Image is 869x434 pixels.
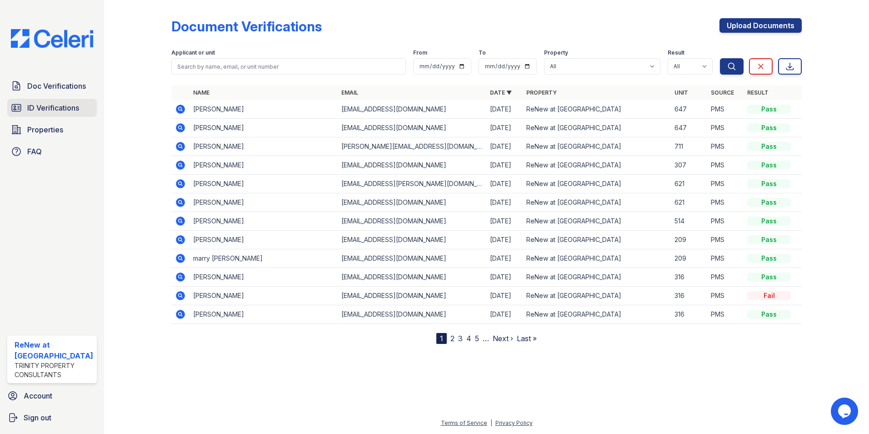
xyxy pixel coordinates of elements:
[671,175,707,193] td: 621
[27,102,79,113] span: ID Verifications
[707,156,744,175] td: PMS
[674,89,688,96] a: Unit
[707,212,744,231] td: PMS
[486,100,523,119] td: [DATE]
[747,179,791,188] div: Pass
[15,339,93,361] div: ReNew at [GEOGRAPHIC_DATA]
[747,198,791,207] div: Pass
[486,137,523,156] td: [DATE]
[707,268,744,287] td: PMS
[671,100,707,119] td: 647
[671,193,707,212] td: 621
[711,89,734,96] a: Source
[671,268,707,287] td: 316
[338,268,486,287] td: [EMAIL_ADDRESS][DOMAIN_NAME]
[171,49,215,56] label: Applicant or unit
[190,287,338,305] td: [PERSON_NAME]
[523,249,671,268] td: ReNew at [GEOGRAPHIC_DATA]
[526,89,557,96] a: Property
[747,89,769,96] a: Result
[190,175,338,193] td: [PERSON_NAME]
[190,212,338,231] td: [PERSON_NAME]
[7,77,97,95] a: Doc Verifications
[413,49,427,56] label: From
[495,419,533,426] a: Privacy Policy
[486,175,523,193] td: [DATE]
[707,193,744,212] td: PMS
[671,137,707,156] td: 711
[523,287,671,305] td: ReNew at [GEOGRAPHIC_DATA]
[4,29,100,48] img: CE_Logo_Blue-a8612792a0a2168367f1c8372b55b34899dd931a85d93a1a3d3e32e68fde9ad4.png
[338,100,486,119] td: [EMAIL_ADDRESS][DOMAIN_NAME]
[341,89,358,96] a: Email
[747,310,791,319] div: Pass
[707,305,744,324] td: PMS
[486,305,523,324] td: [DATE]
[747,273,791,282] div: Pass
[338,212,486,231] td: [EMAIL_ADDRESS][DOMAIN_NAME]
[707,137,744,156] td: PMS
[27,146,42,157] span: FAQ
[707,100,744,119] td: PMS
[171,58,406,75] input: Search by name, email, or unit number
[7,142,97,161] a: FAQ
[707,175,744,193] td: PMS
[747,123,791,132] div: Pass
[490,89,512,96] a: Date ▼
[190,305,338,324] td: [PERSON_NAME]
[338,249,486,268] td: [EMAIL_ADDRESS][DOMAIN_NAME]
[338,287,486,305] td: [EMAIL_ADDRESS][DOMAIN_NAME]
[486,268,523,287] td: [DATE]
[486,231,523,249] td: [DATE]
[190,249,338,268] td: marry [PERSON_NAME]
[747,235,791,244] div: Pass
[523,268,671,287] td: ReNew at [GEOGRAPHIC_DATA]
[517,334,537,343] a: Last »
[190,268,338,287] td: [PERSON_NAME]
[747,254,791,263] div: Pass
[436,333,447,344] div: 1
[190,100,338,119] td: [PERSON_NAME]
[466,334,471,343] a: 4
[493,334,513,343] a: Next ›
[171,18,322,35] div: Document Verifications
[24,390,52,401] span: Account
[747,291,791,300] div: Fail
[450,334,454,343] a: 2
[15,361,93,379] div: Trinity Property Consultants
[671,212,707,231] td: 514
[24,412,51,423] span: Sign out
[831,398,860,425] iframe: chat widget
[338,119,486,137] td: [EMAIL_ADDRESS][DOMAIN_NAME]
[338,156,486,175] td: [EMAIL_ADDRESS][DOMAIN_NAME]
[747,217,791,226] div: Pass
[523,137,671,156] td: ReNew at [GEOGRAPHIC_DATA]
[671,249,707,268] td: 209
[747,105,791,114] div: Pass
[7,99,97,117] a: ID Verifications
[486,119,523,137] td: [DATE]
[747,161,791,170] div: Pass
[747,142,791,151] div: Pass
[441,419,487,426] a: Terms of Service
[190,137,338,156] td: [PERSON_NAME]
[338,305,486,324] td: [EMAIL_ADDRESS][DOMAIN_NAME]
[671,156,707,175] td: 307
[190,231,338,249] td: [PERSON_NAME]
[490,419,492,426] div: |
[486,249,523,268] td: [DATE]
[4,409,100,427] button: Sign out
[668,49,684,56] label: Result
[707,249,744,268] td: PMS
[671,287,707,305] td: 316
[523,212,671,231] td: ReNew at [GEOGRAPHIC_DATA]
[544,49,568,56] label: Property
[338,175,486,193] td: [EMAIL_ADDRESS][PERSON_NAME][DOMAIN_NAME]
[671,305,707,324] td: 316
[523,100,671,119] td: ReNew at [GEOGRAPHIC_DATA]
[486,212,523,231] td: [DATE]
[190,156,338,175] td: [PERSON_NAME]
[4,387,100,405] a: Account
[338,231,486,249] td: [EMAIL_ADDRESS][DOMAIN_NAME]
[486,287,523,305] td: [DATE]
